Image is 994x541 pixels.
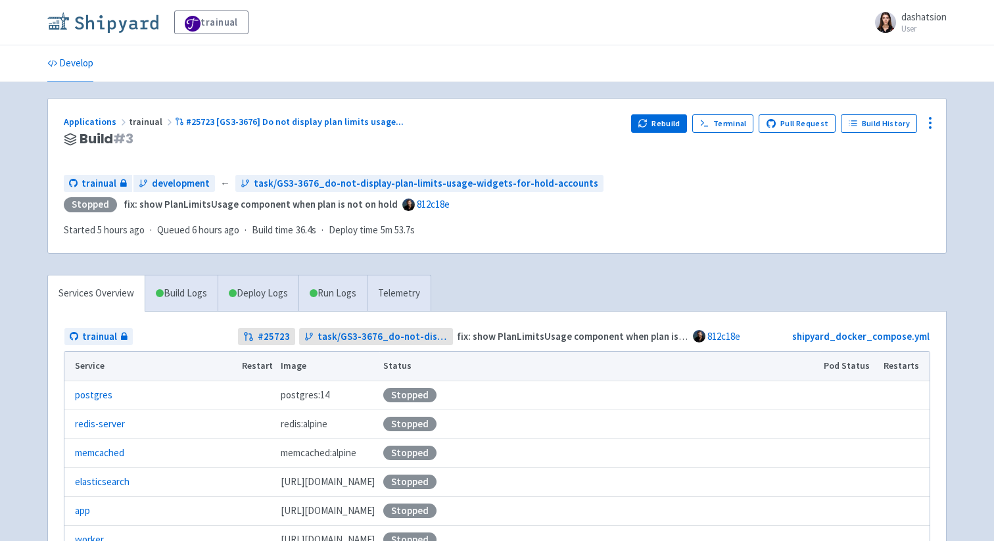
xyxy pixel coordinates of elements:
[329,223,378,238] span: Deploy time
[759,114,836,133] a: Pull Request
[64,175,132,193] a: trainual
[124,198,398,210] strong: fix: show PlanLimitsUsage component when plan is not on hold
[379,352,820,381] th: Status
[175,116,406,128] a: #25723 [GS3-3676] Do not display plan limits usage...
[218,275,298,312] a: Deploy Logs
[47,45,93,82] a: Develop
[820,352,880,381] th: Pod Status
[631,114,688,133] button: Rebuild
[75,417,125,432] a: redis-server
[792,330,930,342] a: shipyard_docker_compose.yml
[113,129,133,148] span: # 3
[318,329,448,344] span: task/GS3-3676_do-not-display-plan-limits-usage-widgets-for-hold-accounts
[281,388,329,403] span: postgres:14
[383,417,437,431] div: Stopped
[186,116,404,128] span: #25723 [GS3-3676] Do not display plan limits usage ...
[64,197,117,212] div: Stopped
[901,24,947,33] small: User
[97,223,145,236] time: 5 hours ago
[277,352,379,381] th: Image
[381,223,415,238] span: 5m 53.7s
[237,352,277,381] th: Restart
[707,330,740,342] a: 812c18e
[75,475,130,490] a: elasticsearch
[75,388,112,403] a: postgres
[457,330,731,342] strong: fix: show PlanLimitsUsage component when plan is not on hold
[281,475,375,490] span: [DOMAIN_NAME][URL]
[64,328,133,346] a: trainual
[692,114,753,133] a: Terminal
[254,176,598,191] span: task/GS3-3676_do-not-display-plan-limits-usage-widgets-for-hold-accounts
[220,176,230,191] span: ←
[64,116,129,128] a: Applications
[298,275,367,312] a: Run Logs
[383,504,437,518] div: Stopped
[383,475,437,489] div: Stopped
[157,223,239,236] span: Queued
[281,417,327,432] span: redis:alpine
[75,446,124,461] a: memcached
[867,12,947,33] a: dashatsion User
[383,388,437,402] div: Stopped
[75,504,90,519] a: app
[258,329,290,344] strong: # 25723
[152,176,210,191] span: development
[383,446,437,460] div: Stopped
[64,352,237,381] th: Service
[47,12,158,33] img: Shipyard logo
[64,223,423,238] div: · · ·
[82,329,117,344] span: trainual
[367,275,431,312] a: Telemetry
[281,504,375,519] span: [DOMAIN_NAME][URL]
[145,275,218,312] a: Build Logs
[299,328,454,346] a: task/GS3-3676_do-not-display-plan-limits-usage-widgets-for-hold-accounts
[192,223,239,236] time: 6 hours ago
[82,176,116,191] span: trainual
[64,223,145,236] span: Started
[133,175,215,193] a: development
[417,198,450,210] a: 812c18e
[281,446,356,461] span: memcached:alpine
[80,131,133,147] span: Build
[238,328,295,346] a: #25723
[235,175,603,193] a: task/GS3-3676_do-not-display-plan-limits-usage-widgets-for-hold-accounts
[174,11,248,34] a: trainual
[296,223,316,238] span: 36.4s
[48,275,145,312] a: Services Overview
[841,114,917,133] a: Build History
[129,116,175,128] span: trainual
[880,352,930,381] th: Restarts
[901,11,947,23] span: dashatsion
[252,223,293,238] span: Build time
